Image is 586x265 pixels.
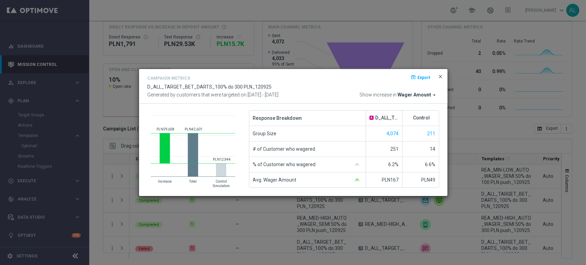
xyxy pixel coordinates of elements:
span: Avg. Wager Amount [253,172,296,187]
button: Wager Amount arrow_drop_down [398,92,439,98]
i: arrow_drop_down [431,92,437,98]
span: Show unique customers [427,131,435,136]
span: Generated by customers that were targeted on [147,92,246,97]
text: PLN29,658 [157,127,174,131]
span: 251 [390,146,399,152]
span: D_ALL_TARGET_BET_DARTS_100% do 300 PLN_120925 [147,84,272,90]
text: Control Simulation [212,180,229,188]
span: close [438,74,443,79]
text: PLN12,944 [213,158,231,161]
span: A [369,116,374,120]
span: Show increase in [359,92,397,98]
span: # of Customer who wagered [253,141,315,157]
span: [DATE] - [DATE] [248,92,278,97]
h4: Campaign Metrics [147,76,190,81]
text: Increase [158,180,172,183]
span: Control [413,115,430,121]
img: gaussianGrey.svg [352,163,362,166]
text: Total [189,180,197,183]
span: PLN49 [421,177,435,183]
span: D_ALL_TARGET_BET_DARTS_100% do 300 PLN_120925 [375,115,399,121]
span: PLN167 [382,177,399,183]
span: Response Breakdown [253,111,302,126]
span: Export [417,75,430,80]
span: 6.6% [425,162,435,167]
text: PLN42,601 [185,127,203,131]
span: Group Size [253,126,276,141]
button: open_in_browser Export [410,73,431,81]
span: 6.2% [388,162,399,167]
span: Show unique customers [387,131,399,136]
span: 14 [430,146,435,152]
img: gaussianGreen.svg [352,178,362,182]
span: Wager Amount [398,92,431,98]
i: open_in_browser [411,74,416,80]
span: % of Customer who wagered [253,157,315,172]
